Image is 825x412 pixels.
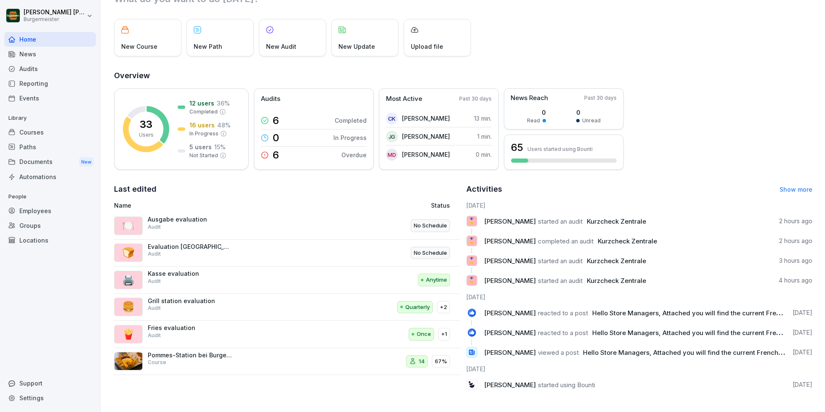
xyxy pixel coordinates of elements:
p: [DATE] [793,309,812,317]
p: Name [114,201,331,210]
a: 🍞Evaluation [GEOGRAPHIC_DATA]AuditNo Schedule [114,240,460,267]
p: Past 30 days [459,95,492,103]
p: Kasse evaluation [148,270,232,277]
p: 16 users [189,121,215,129]
div: Paths [4,140,96,154]
p: 0 [527,108,546,117]
span: reacted to a post [538,329,588,337]
p: [DATE] [793,328,812,337]
div: Courses [4,125,96,140]
span: [PERSON_NAME] [484,217,536,225]
p: Audit [148,223,161,231]
p: 2 hours ago [779,237,812,245]
a: Events [4,91,96,106]
span: [PERSON_NAME] [484,257,536,265]
p: News Reach [511,93,548,103]
p: In Progress [333,133,367,142]
p: 36 % [217,99,230,108]
p: 1 min. [477,132,492,141]
span: [PERSON_NAME] [484,309,536,317]
p: Not Started [189,152,218,159]
span: Kurzcheck Zentrale [587,217,646,225]
p: Quarterly [405,303,430,312]
div: MD [386,149,398,161]
span: started using Bounti [538,381,595,389]
p: 0 [273,133,279,143]
h6: [DATE] [466,201,813,210]
p: People [4,190,96,203]
p: Past 30 days [584,94,617,102]
p: Course [148,359,166,366]
span: started an audit [538,277,583,285]
p: New Course [121,42,157,51]
a: Automations [4,169,96,184]
p: [PERSON_NAME] [PERSON_NAME] [24,9,85,16]
p: 13 min. [474,114,492,123]
p: [DATE] [793,380,812,389]
p: 0 min. [476,150,492,159]
a: Locations [4,233,96,248]
p: Burgermeister [24,16,85,22]
span: [PERSON_NAME] [484,277,536,285]
a: Show more [780,186,812,193]
div: Audits [4,61,96,76]
p: 🎖️ [468,215,476,227]
p: +1 [441,330,447,338]
span: [PERSON_NAME] [484,329,536,337]
span: completed an audit [538,237,593,245]
span: started an audit [538,217,583,225]
div: JG [386,131,398,143]
p: New Audit [266,42,296,51]
p: Ausgabe evaluation [148,216,232,223]
a: Home [4,32,96,47]
span: reacted to a post [538,309,588,317]
p: 🍔 [122,299,135,314]
p: 🍟 [122,327,135,342]
p: Audit [148,304,161,312]
a: Groups [4,218,96,233]
p: 🍽️ [122,218,135,233]
p: Completed [335,116,367,125]
span: [PERSON_NAME] [484,237,536,245]
p: Completed [189,108,218,116]
a: News [4,47,96,61]
h6: [DATE] [466,293,813,301]
p: New Path [194,42,222,51]
span: started an audit [538,257,583,265]
a: Pommes-Station bei Burgermeister®Course1467% [114,348,460,375]
p: 6 [273,116,279,126]
p: Audit [148,332,161,339]
p: 🍞 [122,245,135,260]
p: 48 % [217,121,231,129]
div: CK [386,113,398,124]
h3: 65 [511,140,523,155]
p: Audit [148,277,161,285]
a: Settings [4,391,96,405]
p: Pommes-Station bei Burgermeister® [148,351,232,359]
a: Employees [4,203,96,218]
p: Evaluation [GEOGRAPHIC_DATA] [148,243,232,251]
span: viewed a post [538,349,579,357]
p: 14 [419,357,425,366]
p: Overdue [341,151,367,159]
p: Once [417,330,431,338]
a: Reporting [4,76,96,91]
p: [PERSON_NAME] [402,132,450,141]
p: Status [431,201,450,210]
p: No Schedule [414,249,447,257]
span: [PERSON_NAME] [484,381,536,389]
p: Grill station evaluation [148,297,232,305]
p: 6 [273,150,279,160]
p: New Update [338,42,375,51]
p: Upload file [411,42,443,51]
p: 🎖️ [468,235,476,247]
p: Audits [261,94,280,104]
p: 3 hours ago [779,256,812,265]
